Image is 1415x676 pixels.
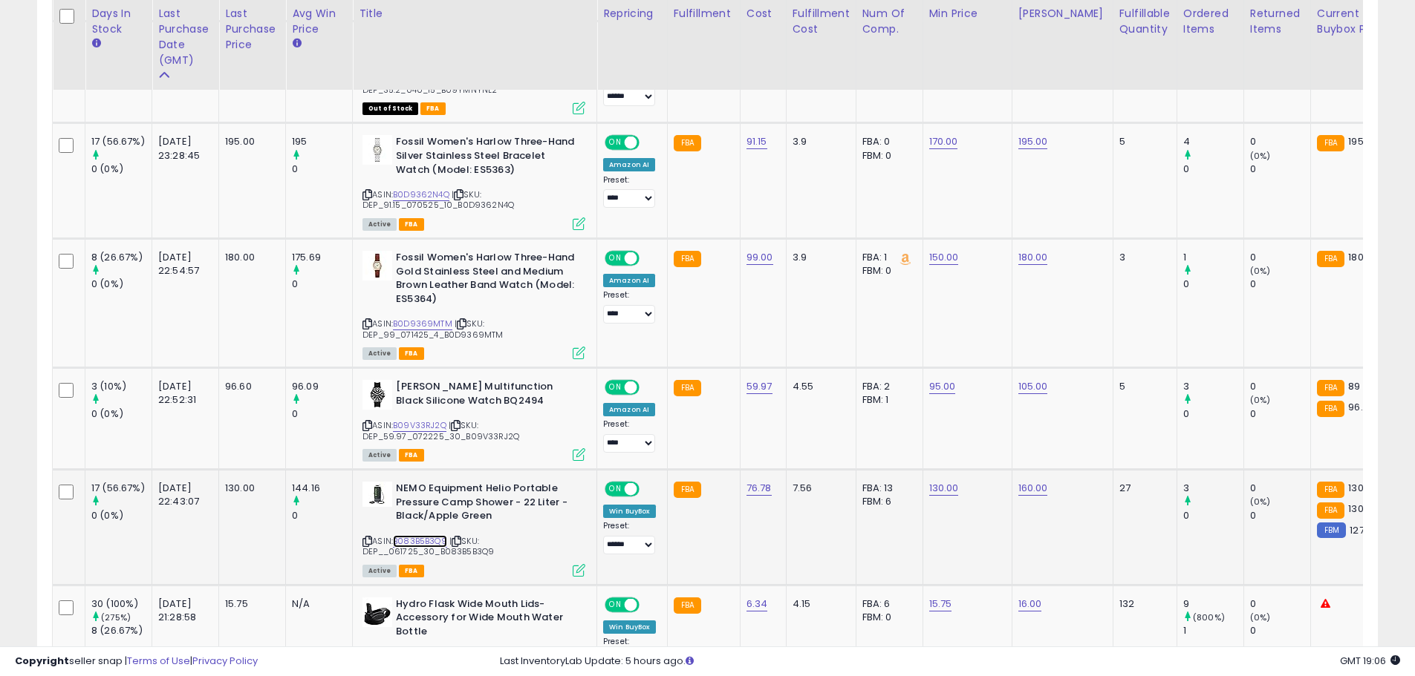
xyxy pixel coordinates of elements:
div: 17 (56.67%) [91,135,152,148]
div: Preset: [603,175,656,209]
div: Cost [746,6,780,22]
a: B0D9369MTM [393,318,452,330]
div: 0 [1250,380,1310,393]
div: ASIN: [362,482,585,575]
strong: Copyright [15,654,69,668]
img: 31gLCmZO1CL._SL40_.jpg [362,251,392,280]
div: 0 (0%) [91,407,152,421]
span: FBA [399,565,424,577]
a: 15.75 [929,597,952,611]
span: FBA [399,449,424,462]
span: 2025-08-15 19:06 GMT [1340,654,1400,668]
div: Win BuyBox [603,620,656,634]
div: Preset: [603,521,656,554]
small: FBA [674,380,701,396]
div: 0 [1250,278,1310,291]
small: (0%) [1250,496,1271,508]
div: 1 [1183,624,1243,637]
a: 150.00 [929,250,959,265]
div: ASIN: [362,380,585,459]
small: FBA [674,597,701,614]
div: Amazon AI [603,158,655,171]
small: Avg Win Price. [292,37,301,50]
span: 96.59 [1348,400,1375,414]
div: Title [359,6,591,22]
div: Returned Items [1250,6,1304,37]
span: | SKU: DEP_99_071425_4_B0D9369MTM [362,318,503,340]
div: 27 [1119,482,1165,495]
div: 0 [292,509,352,522]
span: FBA [420,102,446,115]
a: 130.00 [929,481,959,496]
div: FBM: 0 [862,149,911,163]
div: [DATE] 22:54:57 [158,251,207,278]
div: 4.15 [793,597,845,611]
small: FBA [674,135,701,151]
span: ON [606,252,625,265]
small: FBA [1317,482,1344,498]
small: (0%) [1250,265,1271,277]
small: (275%) [101,611,131,623]
span: | SKU: DEP_91.15_070525_10_B0D9362N4Q [362,188,514,211]
span: FBA [399,218,424,231]
div: Repricing [603,6,661,22]
img: 318DkxqNjOL._SL40_.jpg [362,482,392,507]
span: ON [606,137,625,149]
div: 175.69 [292,251,352,264]
a: B0D9362N4Q [393,188,449,201]
div: 130.00 [225,482,274,495]
div: Current Buybox Price [1317,6,1393,37]
div: Min Price [929,6,1006,22]
span: ON [606,599,625,611]
div: 195 [292,135,352,148]
div: 0 [1250,624,1310,637]
div: Preset: [603,419,656,453]
a: 99.00 [746,250,773,265]
small: (800%) [1193,611,1225,623]
small: (0%) [1250,394,1271,406]
div: 0 [1250,509,1310,522]
span: ON [606,483,625,496]
small: Days In Stock. [91,37,100,50]
small: FBM [1317,522,1346,538]
a: 16.00 [1018,597,1042,611]
div: ASIN: [362,135,585,229]
div: seller snap | | [15,654,258,669]
span: OFF [637,599,661,611]
b: Fossil Women's Harlow Three-Hand Gold Stainless Steel and Medium Brown Leather Band Watch (Model:... [396,251,576,309]
small: FBA [674,482,701,498]
div: [DATE] 21:28:58 [158,597,207,624]
img: 41G2dZsCKeL._SL40_.jpg [362,597,392,627]
span: 89 [1348,379,1360,393]
div: 144.16 [292,482,352,495]
div: Fulfillable Quantity [1119,6,1171,37]
b: Fossil Women's Harlow Three-Hand Silver Stainless Steel Bracelet Watch (Model: ES5363) [396,135,576,180]
a: Terms of Use [127,654,190,668]
div: 8 (26.67%) [91,624,152,637]
a: 95.00 [929,379,956,394]
div: FBA: 1 [862,251,911,264]
div: 0 [1250,407,1310,421]
div: 0 [1183,509,1243,522]
div: 5 [1119,135,1165,148]
span: 130 [1348,481,1363,495]
div: 3.9 [793,251,845,264]
div: 3 (10%) [91,380,152,393]
div: 0 (0%) [91,163,152,176]
b: NEMO Equipment Helio Portable Pressure Camp Shower - 22 Liter - Black/Apple Green [396,482,576,527]
div: ASIN: [362,251,585,358]
div: 180.00 [225,251,274,264]
div: FBA: 6 [862,597,911,611]
span: FBA [399,347,424,360]
span: All listings that are currently out of stock and unavailable for purchase on Amazon [362,102,418,115]
div: Num of Comp. [862,6,917,37]
a: 160.00 [1018,481,1048,496]
span: All listings currently available for purchase on Amazon [362,565,397,577]
span: OFF [637,381,661,394]
div: FBM: 0 [862,264,911,278]
div: 0 [1183,407,1243,421]
div: Amazon AI [603,274,655,287]
div: Fulfillment [674,6,734,22]
div: 96.60 [225,380,274,393]
a: 180.00 [1018,250,1048,265]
